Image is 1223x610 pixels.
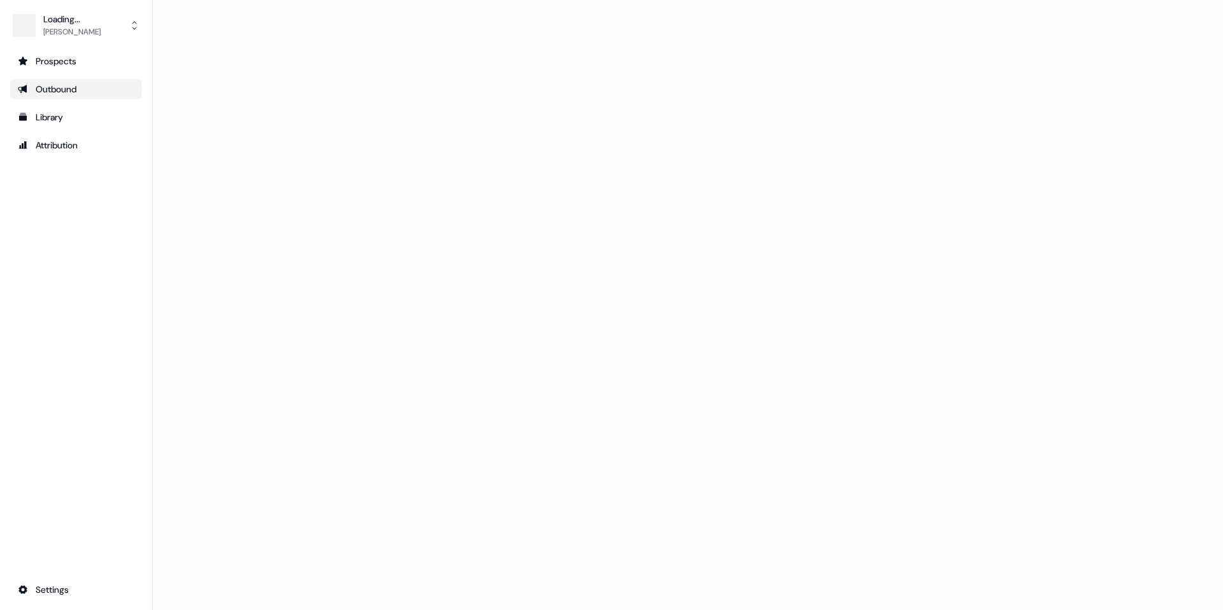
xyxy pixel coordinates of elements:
div: Loading... [43,13,101,25]
div: Settings [18,583,134,596]
a: Go to templates [10,107,142,127]
a: Go to outbound experience [10,79,142,99]
div: [PERSON_NAME] [43,25,101,38]
div: Attribution [18,139,134,152]
div: Library [18,111,134,124]
div: Outbound [18,83,134,96]
button: Loading...[PERSON_NAME] [10,10,142,41]
a: Go to attribution [10,135,142,155]
a: Go to integrations [10,579,142,600]
a: Go to prospects [10,51,142,71]
div: Prospects [18,55,134,67]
